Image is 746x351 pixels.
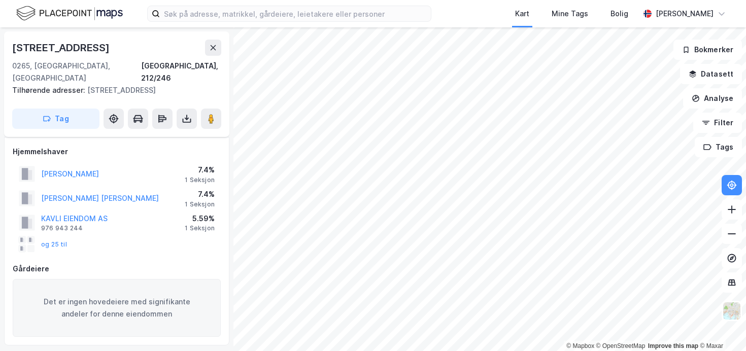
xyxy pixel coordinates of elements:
img: logo.f888ab2527a4732fd821a326f86c7f29.svg [16,5,123,22]
div: 976 943 244 [41,224,83,232]
div: 7.4% [185,188,215,200]
div: Det er ingen hovedeiere med signifikante andeler for denne eiendommen [13,279,221,337]
a: Mapbox [566,342,594,349]
div: 1 Seksjon [185,176,215,184]
div: Mine Tags [552,8,588,20]
button: Tags [695,137,742,157]
div: 1 Seksjon [185,200,215,208]
a: OpenStreetMap [596,342,646,349]
button: Bokmerker [673,40,742,60]
img: Z [722,301,741,321]
button: Filter [693,113,742,133]
div: 7.4% [185,164,215,176]
div: 1 Seksjon [185,224,215,232]
div: Hjemmelshaver [13,146,221,158]
button: Analyse [683,88,742,109]
button: Datasett [680,64,742,84]
div: 0265, [GEOGRAPHIC_DATA], [GEOGRAPHIC_DATA] [12,60,141,84]
div: [STREET_ADDRESS] [12,40,112,56]
div: [STREET_ADDRESS] [12,84,213,96]
div: [PERSON_NAME] [656,8,714,20]
a: Improve this map [648,342,698,349]
div: 5.59% [185,213,215,225]
button: Tag [12,109,99,129]
div: Kart [515,8,529,20]
input: Søk på adresse, matrikkel, gårdeiere, leietakere eller personer [160,6,431,21]
div: Gårdeiere [13,263,221,275]
div: [GEOGRAPHIC_DATA], 212/246 [141,60,221,84]
div: Kontrollprogram for chat [695,302,746,351]
span: Tilhørende adresser: [12,86,87,94]
div: Bolig [611,8,628,20]
iframe: Chat Widget [695,302,746,351]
